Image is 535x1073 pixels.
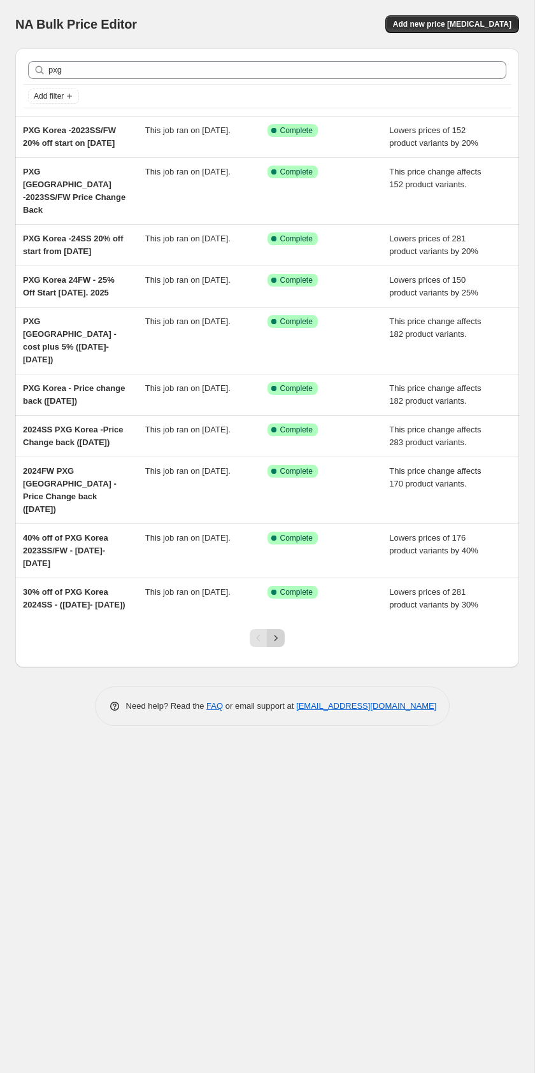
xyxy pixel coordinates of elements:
span: or email support at [223,701,296,711]
span: PXG Korea -24SS 20% off start from [DATE] [23,234,124,256]
button: Add filter [28,89,79,104]
span: Lowers prices of 152 product variants by 20% [389,125,478,148]
span: This job ran on [DATE]. [145,234,231,243]
a: [EMAIL_ADDRESS][DOMAIN_NAME] [296,701,436,711]
span: Lowers prices of 281 product variants by 30% [389,587,478,609]
span: Complete [280,383,313,394]
span: Complete [280,234,313,244]
span: Complete [280,125,313,136]
span: PXG Korea 24FW - 25% Off Start [DATE]. 2025 [23,275,115,297]
span: NA Bulk Price Editor [15,17,137,31]
span: 40% off of PXG Korea 2023SS/FW - [DATE]-[DATE] [23,533,108,568]
span: Lowers prices of 176 product variants by 40% [389,533,478,555]
span: Add filter [34,91,64,101]
span: This job ran on [DATE]. [145,466,231,476]
span: 2024SS PXG Korea -Price Change back ([DATE]) [23,425,124,447]
span: Complete [280,533,313,543]
span: This job ran on [DATE]. [145,275,231,285]
span: PXG [GEOGRAPHIC_DATA] -2023SS/FW Price Change Back [23,167,125,215]
span: PXG [GEOGRAPHIC_DATA] - cost plus 5% ([DATE]-[DATE]) [23,316,117,364]
span: This job ran on [DATE]. [145,125,231,135]
span: Complete [280,316,313,327]
button: Add new price [MEDICAL_DATA] [385,15,519,33]
span: PXG Korea - Price change back ([DATE]) [23,383,125,406]
span: This job ran on [DATE]. [145,316,231,326]
span: This job ran on [DATE]. [145,587,231,597]
span: Lowers prices of 150 product variants by 25% [389,275,478,297]
span: This price change affects 170 product variants. [389,466,481,488]
span: This price change affects 182 product variants. [389,316,481,339]
span: This job ran on [DATE]. [145,425,231,434]
span: Add new price [MEDICAL_DATA] [393,19,511,29]
span: This price change affects 152 product variants. [389,167,481,189]
span: PXG Korea -2023SS/FW 20% off start on [DATE] [23,125,116,148]
button: Next [267,629,285,647]
span: This job ran on [DATE]. [145,533,231,543]
nav: Pagination [250,629,285,647]
span: This job ran on [DATE]. [145,167,231,176]
span: Complete [280,275,313,285]
span: Complete [280,425,313,435]
span: Lowers prices of 281 product variants by 20% [389,234,478,256]
span: This price change affects 182 product variants. [389,383,481,406]
span: 30% off of PXG Korea 2024SS - ([DATE]- [DATE]) [23,587,125,609]
span: This price change affects 283 product variants. [389,425,481,447]
span: Complete [280,587,313,597]
span: Need help? Read the [126,701,207,711]
span: Complete [280,167,313,177]
span: This job ran on [DATE]. [145,383,231,393]
a: FAQ [206,701,223,711]
span: Complete [280,466,313,476]
span: 2024FW PXG [GEOGRAPHIC_DATA] -Price Change back ([DATE]) [23,466,117,514]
